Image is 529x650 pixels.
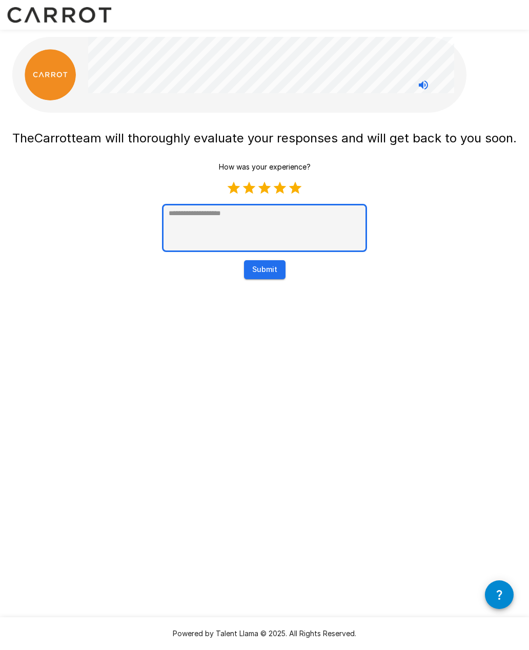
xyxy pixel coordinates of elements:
[12,628,517,639] p: Powered by Talent Llama © 2025. All Rights Reserved.
[219,162,311,172] p: How was your experience?
[12,131,34,145] span: The
[244,260,286,279] button: Submit
[413,75,434,95] button: Stop reading questions aloud
[34,131,71,145] span: Carrot
[25,49,76,100] img: carrot_logo.png
[71,131,517,145] span: team will thoroughly evaluate your responses and will get back to you soon.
